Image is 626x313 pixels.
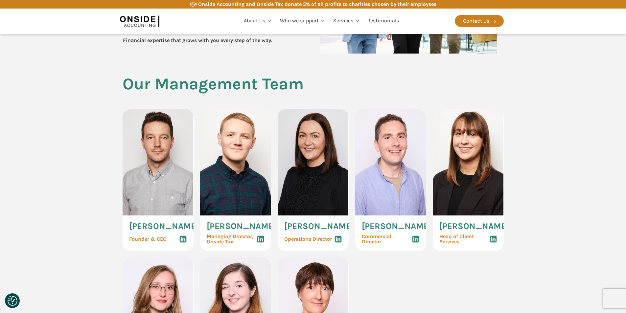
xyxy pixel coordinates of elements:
button: Consent Preferences [8,296,17,306]
span: Head of Client Services [439,234,489,244]
img: Onside Accounting [120,13,159,29]
span: [PERSON_NAME] [439,222,509,231]
span: Commercial Director [362,234,412,244]
span: Operations Director [284,236,332,242]
a: Contact Us [455,15,504,27]
b: Financial expertise that grows with you every step of the way. [123,37,272,43]
span: Founder & CEO [129,236,167,242]
span: [PERSON_NAME] [207,222,276,231]
a: Testimonials [364,10,403,32]
span: [PERSON_NAME] [129,222,199,231]
a: About Us [240,10,276,32]
span: [PERSON_NAME] [362,222,431,231]
a: Who we support [276,10,330,32]
div: Contact Us [463,17,489,25]
span: [PERSON_NAME] [284,222,354,231]
span: Managing Director, Onside Tax [207,234,253,244]
a: Services [329,10,364,32]
h2: Our Management Team [123,75,304,109]
img: Revisit consent button [8,296,17,306]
